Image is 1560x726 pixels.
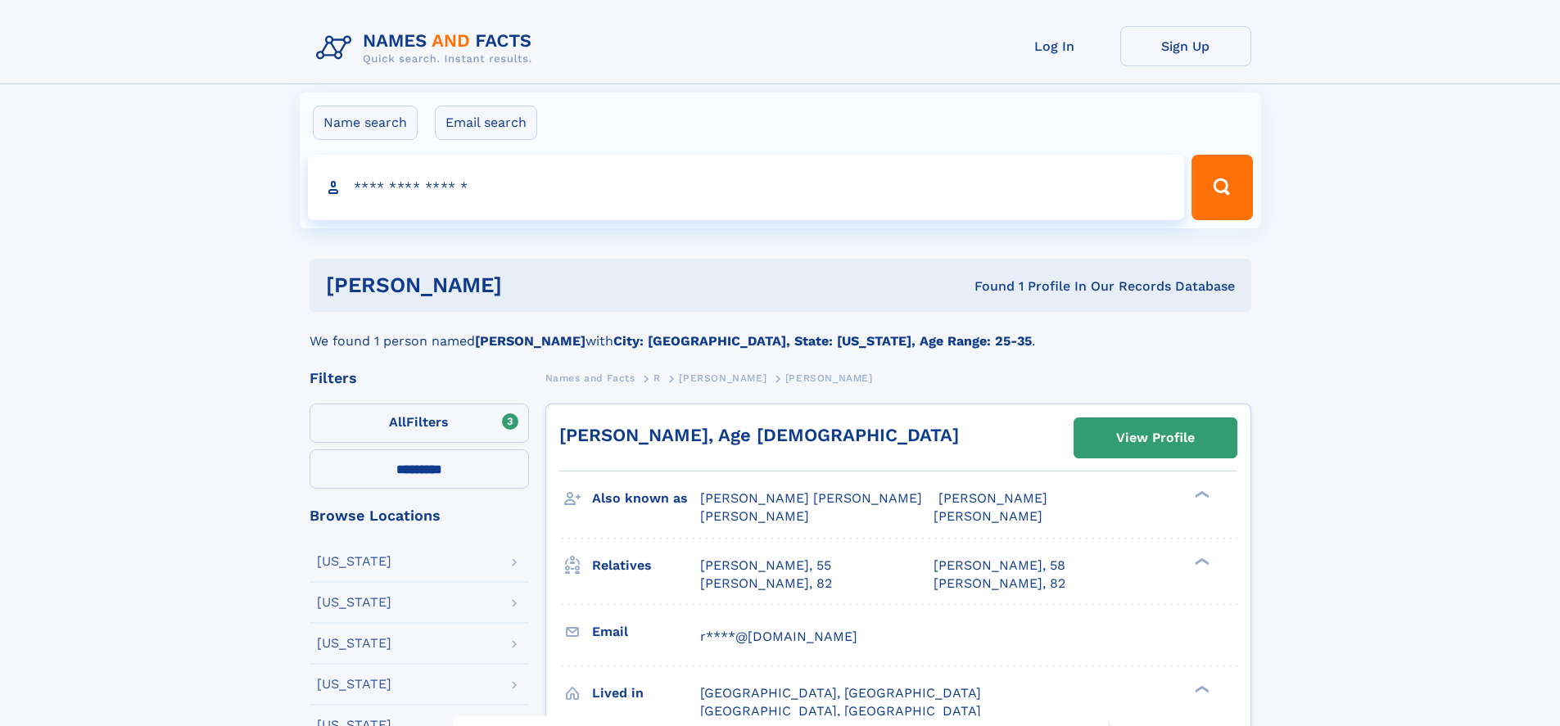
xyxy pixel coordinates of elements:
[310,26,545,70] img: Logo Names and Facts
[679,368,766,388] a: [PERSON_NAME]
[310,371,529,386] div: Filters
[738,277,1235,295] div: Found 1 Profile In Our Records Database
[934,557,1065,575] a: [PERSON_NAME], 58
[1191,683,1210,694] div: ❯
[317,596,391,609] div: [US_STATE]
[653,368,661,388] a: R
[545,368,635,388] a: Names and Facts
[934,508,1042,524] span: [PERSON_NAME]
[317,678,391,691] div: [US_STATE]
[592,552,700,579] h3: Relatives
[308,155,1185,220] input: search input
[613,333,1032,349] b: City: [GEOGRAPHIC_DATA], State: [US_STATE], Age Range: 25-35
[700,508,809,524] span: [PERSON_NAME]
[592,618,700,646] h3: Email
[326,275,739,295] h1: [PERSON_NAME]
[317,555,391,568] div: [US_STATE]
[310,312,1251,351] div: We found 1 person named with .
[700,703,981,719] span: [GEOGRAPHIC_DATA], [GEOGRAPHIC_DATA]
[700,685,981,701] span: [GEOGRAPHIC_DATA], [GEOGRAPHIC_DATA]
[313,106,418,140] label: Name search
[700,557,831,575] a: [PERSON_NAME], 55
[559,425,959,445] a: [PERSON_NAME], Age [DEMOGRAPHIC_DATA]
[435,106,537,140] label: Email search
[1120,26,1251,66] a: Sign Up
[1191,155,1252,220] button: Search Button
[317,637,391,650] div: [US_STATE]
[592,679,700,707] h3: Lived in
[653,372,661,384] span: R
[934,575,1065,593] a: [PERSON_NAME], 82
[700,575,832,593] a: [PERSON_NAME], 82
[310,508,529,523] div: Browse Locations
[989,26,1120,66] a: Log In
[679,372,766,384] span: [PERSON_NAME]
[475,333,586,349] b: [PERSON_NAME]
[1191,556,1210,566] div: ❯
[700,490,922,506] span: [PERSON_NAME] [PERSON_NAME]
[938,490,1047,506] span: [PERSON_NAME]
[1191,489,1210,500] div: ❯
[1116,419,1195,457] div: View Profile
[1074,418,1237,458] a: View Profile
[310,404,529,443] label: Filters
[785,372,873,384] span: [PERSON_NAME]
[389,414,406,430] span: All
[592,485,700,512] h3: Also known as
